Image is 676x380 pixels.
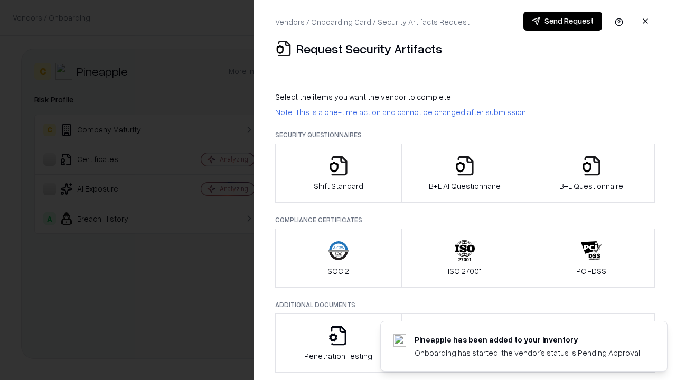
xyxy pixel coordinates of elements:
div: Onboarding has started, the vendor's status is Pending Approval. [415,347,642,358]
p: SOC 2 [327,265,349,277]
p: ISO 27001 [448,265,482,277]
p: Vendors / Onboarding Card / Security Artifacts Request [275,16,470,27]
button: B+L AI Questionnaire [401,144,529,203]
button: Send Request [523,12,602,31]
button: SOC 2 [275,229,402,288]
p: Security Questionnaires [275,130,655,139]
p: Penetration Testing [304,350,372,362]
button: Shift Standard [275,144,402,203]
img: pineappleenergy.com [393,334,406,347]
p: B+L AI Questionnaire [429,180,501,192]
p: Additional Documents [275,300,655,309]
p: Note: This is a one-time action and cannot be changed after submission. [275,107,655,118]
p: PCI-DSS [576,265,606,277]
button: Data Processing Agreement [528,313,655,373]
button: Penetration Testing [275,313,402,373]
p: Select the items you want the vendor to complete: [275,91,655,102]
div: Pineapple has been added to your inventory [415,334,642,345]
button: PCI-DSS [528,229,655,288]
p: Request Security Artifacts [296,40,442,57]
button: ISO 27001 [401,229,529,288]
p: Shift Standard [314,180,363,192]
button: Privacy Policy [401,313,529,373]
p: Compliance Certificates [275,215,655,224]
button: B+L Questionnaire [528,144,655,203]
p: B+L Questionnaire [559,180,623,192]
